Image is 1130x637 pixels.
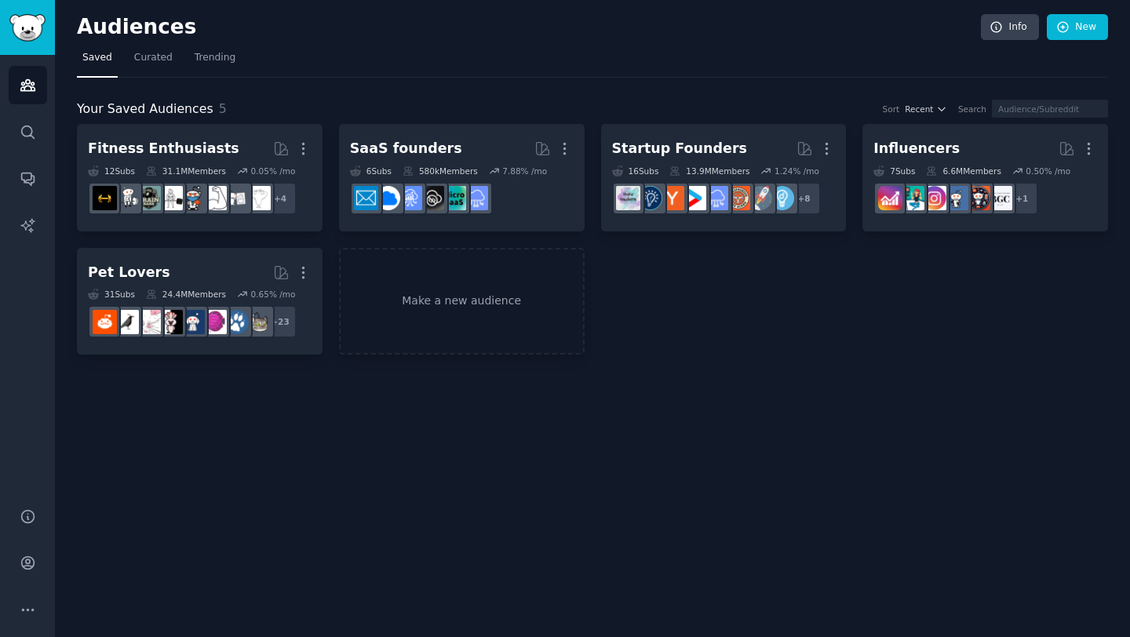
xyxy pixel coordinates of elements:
[660,186,684,210] img: ycombinator
[224,186,249,210] img: loseit
[137,310,161,334] img: RATS
[612,139,747,158] div: Startup Founders
[669,166,749,177] div: 13.9M Members
[926,166,1001,177] div: 6.6M Members
[246,310,271,334] img: cats
[82,51,112,65] span: Saved
[862,124,1108,231] a: Influencers7Subs6.6MMembers0.50% /mo+1BeautyGuruChattersocialmediaInstagramInstagramMarketinginfl...
[442,186,466,210] img: microsaas
[726,186,750,210] img: EntrepreneurRideAlong
[748,186,772,210] img: startups
[873,166,915,177] div: 7 Sub s
[77,15,981,40] h2: Audiences
[115,310,139,334] img: birding
[180,310,205,334] img: dogswithjobs
[180,186,205,210] img: Health
[146,166,226,177] div: 31.1M Members
[224,310,249,334] img: dogs
[873,139,960,158] div: Influencers
[350,166,392,177] div: 6 Sub s
[159,186,183,210] img: GYM
[1026,166,1070,177] div: 0.50 % /mo
[195,51,235,65] span: Trending
[398,186,422,210] img: SaaSSales
[354,186,378,210] img: SaaS_Email_Marketing
[958,104,986,115] div: Search
[616,186,640,210] img: indiehackers
[878,186,902,210] img: InstagramGrowthTips
[420,186,444,210] img: NoCodeSaaS
[1047,14,1108,41] a: New
[775,166,819,177] div: 1.24 % /mo
[202,186,227,210] img: strength_training
[502,166,547,177] div: 7.88 % /mo
[88,289,135,300] div: 31 Sub s
[77,100,213,119] span: Your Saved Audiences
[88,263,170,282] div: Pet Lovers
[1005,182,1038,215] div: + 1
[250,289,295,300] div: 0.65 % /mo
[682,186,706,210] img: startup
[88,166,135,177] div: 12 Sub s
[77,248,323,355] a: Pet Lovers31Subs24.4MMembers0.65% /mo+23catsdogsAquariumsdogswithjobsparrotsRATSbirdingBeardedDra...
[189,45,241,78] a: Trending
[219,101,227,116] span: 5
[788,182,821,215] div: + 8
[905,104,947,115] button: Recent
[88,139,239,158] div: Fitness Enthusiasts
[981,14,1039,41] a: Info
[264,305,297,338] div: + 23
[900,186,924,210] img: influencermarketing
[246,186,271,210] img: Fitness
[922,186,946,210] img: InstagramMarketing
[93,186,117,210] img: workout
[944,186,968,210] img: Instagram
[339,248,585,355] a: Make a new audience
[988,186,1012,210] img: BeautyGuruChatter
[966,186,990,210] img: socialmedia
[350,139,462,158] div: SaaS founders
[601,124,847,231] a: Startup Founders16Subs13.9MMembers1.24% /mo+8EntrepreneurstartupsEntrepreneurRideAlongSaaSstartup...
[464,186,488,210] img: SaaS
[376,186,400,210] img: B2BSaaS
[129,45,178,78] a: Curated
[115,186,139,210] img: weightroom
[146,289,226,300] div: 24.4M Members
[612,166,659,177] div: 16 Sub s
[638,186,662,210] img: Entrepreneurship
[339,124,585,231] a: SaaS founders6Subs580kMembers7.88% /moSaaSmicrosaasNoCodeSaaSSaaSSalesB2BSaaSSaaS_Email_Marketing
[992,100,1108,118] input: Audience/Subreddit
[77,124,323,231] a: Fitness Enthusiasts12Subs31.1MMembers0.05% /mo+4Fitnessloseitstrength_trainingHealthGYMGymMotivat...
[883,104,900,115] div: Sort
[77,45,118,78] a: Saved
[134,51,173,65] span: Curated
[250,166,295,177] div: 0.05 % /mo
[93,310,117,334] img: BeardedDragons
[770,186,794,210] img: Entrepreneur
[905,104,933,115] span: Recent
[704,186,728,210] img: SaaS
[202,310,227,334] img: Aquariums
[403,166,478,177] div: 580k Members
[137,186,161,210] img: GymMotivation
[9,14,46,42] img: GummySearch logo
[264,182,297,215] div: + 4
[159,310,183,334] img: parrots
